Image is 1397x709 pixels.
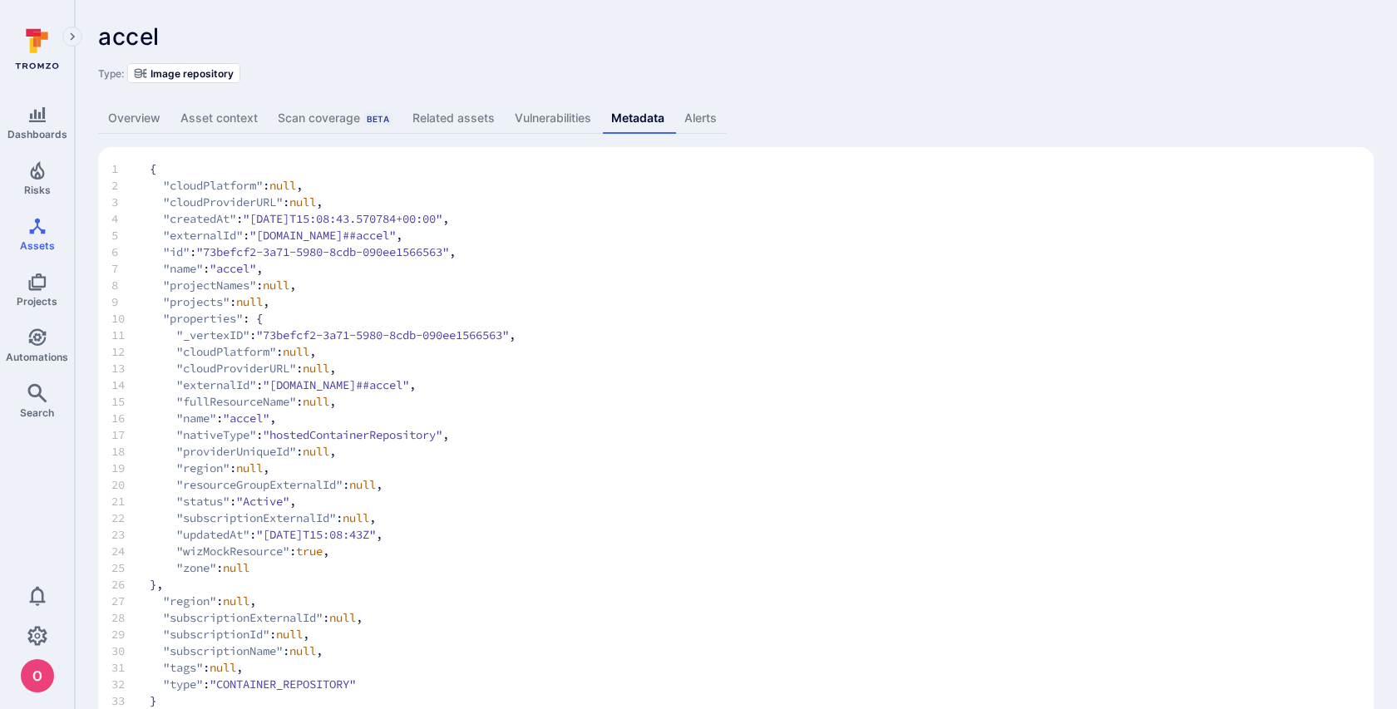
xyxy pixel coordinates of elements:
[323,609,329,626] span: :
[343,476,349,493] span: :
[111,210,150,227] span: 4
[396,227,402,244] span: ,
[176,360,296,377] span: "cloudProviderURL"
[170,103,268,134] a: Asset context
[20,239,55,252] span: Assets
[289,277,296,293] span: ,
[263,460,269,476] span: ,
[210,659,236,676] span: null
[111,576,1360,593] span: },
[256,426,263,443] span: :
[7,128,67,140] span: Dashboards
[176,393,296,410] span: "fullResourceName"
[283,643,289,659] span: :
[269,410,276,426] span: ,
[263,426,442,443] span: "hostedContainerRepository"
[283,194,289,210] span: :
[111,626,150,643] span: 29
[111,277,150,293] span: 8
[163,659,203,676] span: "tags"
[296,177,303,194] span: ,
[303,360,329,377] span: null
[256,260,263,277] span: ,
[276,343,283,360] span: :
[323,543,329,559] span: ,
[111,293,150,310] span: 9
[230,493,236,510] span: :
[163,194,283,210] span: "cloudProviderURL"
[176,460,230,476] span: "region"
[243,310,263,327] span: : {
[296,360,303,377] span: :
[111,343,150,360] span: 12
[176,410,216,426] span: "name"
[163,177,263,194] span: "cloudPlatform"
[349,476,376,493] span: null
[203,676,210,692] span: :
[111,559,150,576] span: 25
[176,443,296,460] span: "providerUniqueId"
[163,293,230,310] span: "projects"
[98,22,160,51] span: accel
[402,103,505,134] a: Related assets
[278,110,392,126] div: Scan coverage
[243,227,249,244] span: :
[289,643,316,659] span: null
[356,609,363,626] span: ,
[176,327,249,343] span: "_vertexID"
[176,510,336,526] span: "subscriptionExternalId"
[111,493,150,510] span: 21
[263,293,269,310] span: ,
[249,526,256,543] span: :
[376,476,383,493] span: ,
[111,460,150,476] span: 19
[223,410,269,426] span: "accel"
[249,227,396,244] span: "[DOMAIN_NAME]##accel"
[409,377,416,393] span: ,
[256,526,376,543] span: "[DATE]T15:08:43Z"
[303,626,309,643] span: ,
[6,351,68,363] span: Automations
[111,310,150,327] span: 10
[223,593,249,609] span: null
[316,643,323,659] span: ,
[236,293,263,310] span: null
[263,177,269,194] span: :
[98,103,1374,134] div: Asset tabs
[449,244,456,260] span: ,
[111,659,150,676] span: 31
[363,112,392,126] div: Beta
[269,177,296,194] span: null
[296,393,303,410] span: :
[269,626,276,643] span: :
[303,393,329,410] span: null
[216,559,223,576] span: :
[111,643,150,659] span: 30
[190,244,196,260] span: :
[276,626,303,643] span: null
[163,676,203,692] span: "type"
[329,443,336,460] span: ,
[111,510,150,526] span: 22
[163,643,283,659] span: "subscriptionName"
[111,543,150,559] span: 24
[236,659,243,676] span: ,
[230,460,236,476] span: :
[17,295,57,308] span: Projects
[176,559,216,576] span: "zone"
[150,160,156,177] span: {
[111,676,150,692] span: 32
[236,210,243,227] span: :
[249,327,256,343] span: :
[176,377,256,393] span: "externalId"
[210,260,256,277] span: "accel"
[21,659,54,692] div: oleg malkov
[309,343,316,360] span: ,
[296,543,323,559] span: true
[111,609,150,626] span: 28
[243,210,442,227] span: "[DATE]T15:08:43.570784+00:00"
[111,393,150,410] span: 15
[316,194,323,210] span: ,
[223,559,249,576] span: null
[230,293,236,310] span: :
